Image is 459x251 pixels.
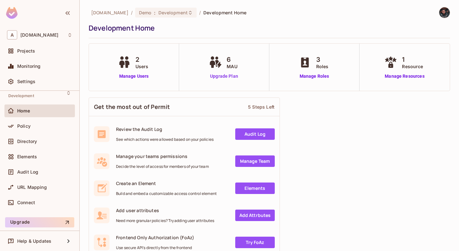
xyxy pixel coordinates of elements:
img: SReyMgAAAABJRU5ErkJggg== [6,7,18,19]
button: Upgrade [5,217,74,227]
div: 5 Steps Left [248,104,274,110]
span: Workspace: abclojistik.com [20,32,58,38]
a: Add Attrbutes [235,210,275,221]
span: Elements [17,154,37,159]
span: Need more granular policies? Try adding user attributes [116,218,214,223]
span: Development Home [203,10,246,16]
span: Build and embed a customizable access control element [116,191,217,196]
span: 2 [135,55,149,64]
span: Connect [17,200,35,205]
span: Projects [17,48,35,54]
span: 3 [316,55,329,64]
span: Development [8,93,34,98]
span: Frontend Only Authorization (FoAz) [116,234,194,240]
span: A [7,30,17,39]
img: Selmancan KILINÇ [439,7,450,18]
span: Development [158,10,188,16]
span: Monitoring [17,64,41,69]
a: Elements [235,183,275,194]
span: Users [135,63,149,70]
span: MAU [227,63,237,70]
span: Audit Log [17,169,38,175]
span: 6 [227,55,237,64]
span: Help & Updates [17,239,51,244]
span: Manage your teams permissions [116,153,209,159]
a: Manage Roles [297,73,332,80]
span: : [154,10,156,15]
li: / [131,10,133,16]
span: Review the Audit Log [116,126,214,132]
a: Upgrade Plan [208,73,240,80]
div: Development Home [89,23,447,33]
span: Demo [139,10,152,16]
span: Settings [17,79,35,84]
a: Manage Team [235,155,275,167]
span: Directory [17,139,37,144]
li: / [199,10,201,16]
span: the active workspace [91,10,128,16]
span: Policy [17,124,31,129]
span: Roles [316,63,329,70]
span: See which actions were allowed based on your policies [116,137,214,142]
span: Home [17,108,30,113]
span: Use secure API's directly from the frontend [116,245,194,250]
a: Audit Log [235,128,275,140]
span: URL Mapping [17,185,47,190]
span: 1 [402,55,423,64]
span: Create an Element [116,180,217,186]
a: Try FoAz [235,237,275,248]
span: Get the most out of Permit [94,103,170,111]
span: Decide the level of access for members of your team [116,164,209,169]
a: Manage Users [116,73,152,80]
a: Manage Resources [383,73,426,80]
span: Add user attributes [116,207,214,213]
span: Resource [402,63,423,70]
